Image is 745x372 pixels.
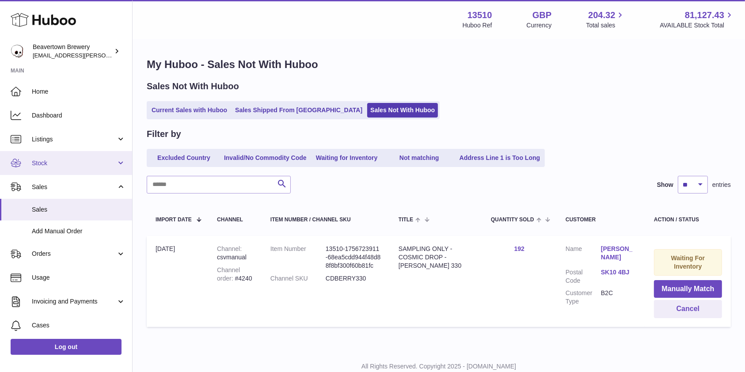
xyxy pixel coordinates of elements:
dd: 13510-1756723911-68ea5cdd944f48d88f8bf300f60b81fc [326,245,381,270]
strong: Channel order [217,266,240,282]
h2: Sales Not With Huboo [147,80,239,92]
div: Huboo Ref [463,21,492,30]
span: Stock [32,159,116,167]
a: Current Sales with Huboo [148,103,230,118]
span: Usage [32,273,125,282]
span: 81,127.43 [685,9,724,21]
span: Orders [32,250,116,258]
span: Home [32,87,125,96]
a: 81,127.43 AVAILABLE Stock Total [660,9,734,30]
span: 204.32 [588,9,615,21]
dd: CDBERRY330 [326,274,381,283]
strong: GBP [532,9,551,21]
dd: B2C [601,289,636,306]
span: Listings [32,135,116,144]
a: Sales Shipped From [GEOGRAPHIC_DATA] [232,103,365,118]
span: Import date [156,217,192,223]
strong: 13510 [468,9,492,21]
td: [DATE] [147,236,208,327]
p: All Rights Reserved. Copyright 2025 - [DOMAIN_NAME] [140,362,738,371]
span: Cases [32,321,125,330]
a: Invalid/No Commodity Code [221,151,310,165]
h2: Filter by [147,128,181,140]
a: 192 [514,245,525,252]
h1: My Huboo - Sales Not With Huboo [147,57,731,72]
img: kit.lowe@beavertownbrewery.co.uk [11,45,24,58]
span: Total sales [586,21,625,30]
dt: Name [566,245,601,264]
div: Channel [217,217,253,223]
a: Waiting for Inventory [312,151,382,165]
button: Cancel [654,300,722,318]
span: [EMAIL_ADDRESS][PERSON_NAME][DOMAIN_NAME] [33,52,177,59]
div: Beavertown Brewery [33,43,112,60]
span: Sales [32,183,116,191]
a: 204.32 Total sales [586,9,625,30]
div: Item Number / Channel SKU [270,217,381,223]
a: Not matching [384,151,455,165]
button: Manually Match [654,280,722,298]
a: Log out [11,339,122,355]
span: AVAILABLE Stock Total [660,21,734,30]
a: [PERSON_NAME] [601,245,636,262]
div: #4240 [217,266,253,283]
a: SK10 4BJ [601,268,636,277]
div: Currency [527,21,552,30]
dt: Channel SKU [270,274,326,283]
a: Sales Not With Huboo [367,103,438,118]
strong: Channel [217,245,242,252]
span: Dashboard [32,111,125,120]
span: Title [399,217,413,223]
span: Add Manual Order [32,227,125,235]
span: entries [712,181,731,189]
div: SAMPLING ONLY - COSMIC DROP - [PERSON_NAME] 330 [399,245,473,270]
label: Show [657,181,673,189]
span: Quantity Sold [491,217,534,223]
a: Address Line 1 is Too Long [456,151,544,165]
div: Customer [566,217,636,223]
div: csvmanual [217,245,253,262]
span: Sales [32,205,125,214]
strong: Waiting For Inventory [671,254,705,270]
dt: Item Number [270,245,326,270]
a: Excluded Country [148,151,219,165]
div: Action / Status [654,217,722,223]
span: Invoicing and Payments [32,297,116,306]
dt: Postal Code [566,268,601,285]
dt: Customer Type [566,289,601,306]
